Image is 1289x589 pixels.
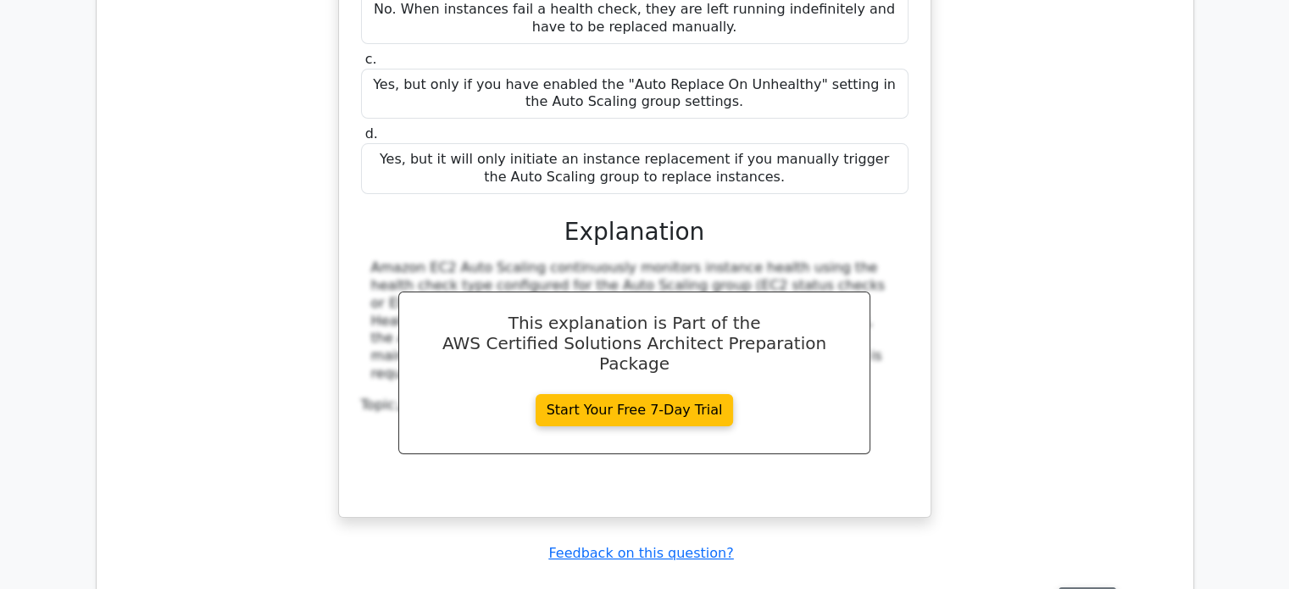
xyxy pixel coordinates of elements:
[361,397,908,414] div: Topic:
[371,218,898,247] h3: Explanation
[371,259,898,383] div: Amazon EC2 Auto Scaling continuously monitors instance health using the health check type configu...
[361,69,908,119] div: Yes, but only if you have enabled the "Auto Replace On Unhealthy" setting in the Auto Scaling gro...
[536,394,734,426] a: Start Your Free 7-Day Trial
[548,545,733,561] a: Feedback on this question?
[361,143,908,194] div: Yes, but it will only initiate an instance replacement if you manually trigger the Auto Scaling g...
[365,125,378,142] span: d.
[365,51,377,67] span: c.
